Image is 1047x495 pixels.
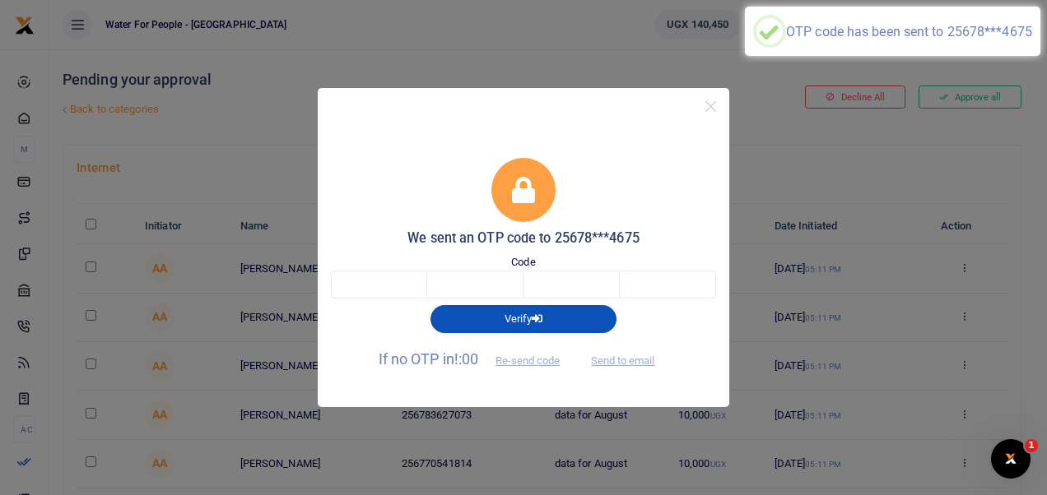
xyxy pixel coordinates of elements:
span: 1 [1025,439,1038,452]
iframe: Intercom live chat [991,439,1031,479]
h5: We sent an OTP code to 25678***4675 [331,230,716,247]
button: Verify [430,305,617,333]
label: Code [511,254,535,271]
span: If no OTP in [379,350,575,368]
div: OTP code has been sent to 25678***4675 [786,24,1032,39]
button: Close [699,95,723,118]
span: !:00 [454,350,478,368]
